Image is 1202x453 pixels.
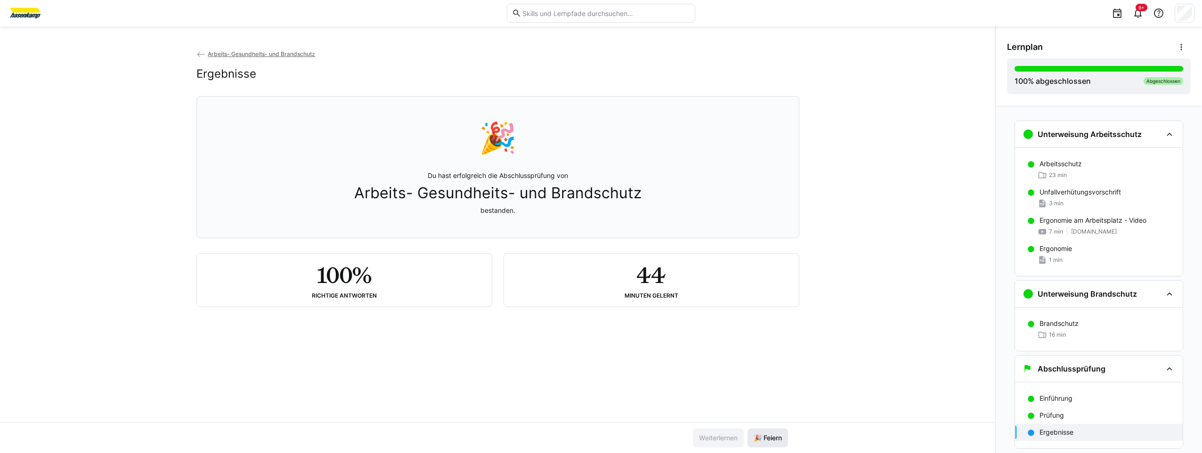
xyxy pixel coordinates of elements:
p: Prüfung [1040,411,1064,420]
span: [DOMAIN_NAME] [1071,228,1117,235]
button: Weiterlernen [693,429,744,447]
div: Minuten gelernt [625,292,678,299]
div: % abgeschlossen [1015,75,1091,87]
span: 3 min [1049,200,1064,207]
p: Ergebnisse [1040,428,1073,437]
div: 🎉 [479,119,517,156]
p: Einführung [1040,394,1072,403]
p: Du hast erfolgreich die Abschlussprüfung von bestanden. [354,171,642,215]
a: Arbeits- Gesundheits- und Brandschutz [196,50,316,57]
span: 100 [1015,76,1028,86]
span: 1 min [1049,256,1063,264]
p: Arbeitsschutz [1040,159,1082,169]
span: Arbeits- Gesundheits- und Brandschutz [354,184,642,202]
span: Weiterlernen [698,433,739,443]
h3: Unterweisung Brandschutz [1038,289,1137,299]
span: 🎉 Feiern [752,433,783,443]
h2: 44 [636,261,666,289]
p: Brandschutz [1040,319,1079,328]
h2: 100% [317,261,371,289]
h3: Unterweisung Arbeitsschutz [1038,129,1142,139]
p: Unfallverhütungsvorschrift [1040,187,1121,197]
div: Richtige Antworten [312,292,377,299]
h3: Abschlussprüfung [1038,364,1105,373]
input: Skills und Lernpfade durchsuchen… [521,9,690,17]
span: 16 min [1049,331,1066,339]
div: Abgeschlossen [1144,77,1183,85]
span: Arbeits- Gesundheits- und Brandschutz [208,50,315,57]
button: 🎉 Feiern [747,429,788,447]
span: 9+ [1138,5,1145,10]
p: Ergonomie am Arbeitsplatz - Video [1040,216,1146,225]
span: 7 min [1049,228,1063,235]
span: 23 min [1049,171,1067,179]
h2: Ergebnisse [196,67,256,81]
span: Lernplan [1007,42,1043,52]
p: Ergonomie [1040,244,1072,253]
